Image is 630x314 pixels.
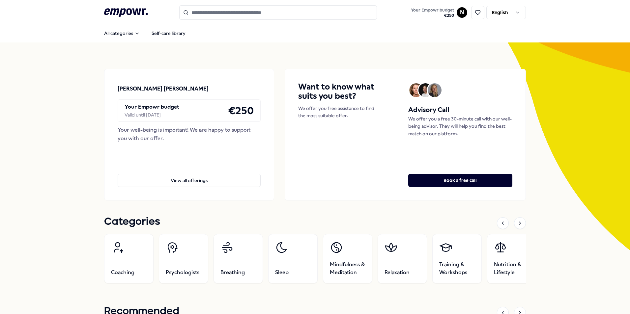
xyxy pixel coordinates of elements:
[330,261,365,276] span: Mindfulness & Meditation
[125,111,179,118] div: Valid until [DATE]
[408,105,512,115] h5: Advisory Call
[408,174,512,187] button: Book a free call
[418,83,432,97] img: Avatar
[179,5,377,20] input: Search for products, categories or subcategories
[378,234,427,283] a: Relaxation
[428,83,442,97] img: Avatar
[410,6,455,19] button: Your Empowr budget€250
[220,269,245,276] span: Breathing
[268,234,318,283] a: Sleep
[118,174,261,187] button: View all offerings
[99,27,191,40] nav: Main
[111,269,134,276] span: Coaching
[409,83,423,97] img: Avatar
[118,126,261,143] div: Your well-being is important! We are happy to support you with our offer.
[439,261,475,276] span: Training & Workshops
[323,234,372,283] a: Mindfulness & Meditation
[457,7,467,18] button: N
[298,82,382,101] h4: Want to know what suits you best?
[408,6,457,19] a: Your Empowr budget€250
[487,234,536,283] a: Nutrition & Lifestyle
[275,269,289,276] span: Sleep
[146,27,191,40] a: Self-care library
[494,261,530,276] span: Nutrition & Lifestyle
[104,214,160,230] h1: Categories
[125,103,179,111] p: Your Empowr budget
[385,269,410,276] span: Relaxation
[214,234,263,283] a: Breathing
[104,234,154,283] a: Coaching
[411,13,454,18] span: € 250
[228,102,254,119] h4: € 250
[432,234,482,283] a: Training & Workshops
[118,163,261,187] a: View all offerings
[159,234,208,283] a: Psychologists
[99,27,145,40] button: All categories
[118,85,209,93] p: [PERSON_NAME] [PERSON_NAME]
[411,8,454,13] span: Your Empowr budget
[166,269,199,276] span: Psychologists
[298,105,382,119] p: We offer you free assistance to find the most suitable offer.
[408,115,512,137] p: We offer you a free 30-minute call with our well-being advisor. They will help you find the best ...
